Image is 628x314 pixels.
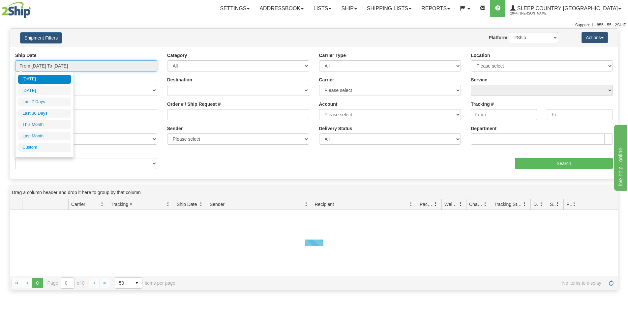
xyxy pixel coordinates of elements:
[319,101,338,107] label: Account
[315,201,334,208] span: Recipient
[2,2,31,18] img: logo2044.jpg
[319,125,352,132] label: Delivery Status
[582,32,608,43] button: Actions
[32,278,43,288] span: Page 0
[319,76,334,83] label: Carrier
[301,198,312,210] a: Sender filter column settings
[119,280,128,286] span: 50
[566,201,572,208] span: Pickup Status
[18,132,71,141] li: Last Month
[405,198,417,210] a: Recipient filter column settings
[613,123,627,190] iframe: chat widget
[215,0,254,17] a: Settings
[18,86,71,95] li: [DATE]
[489,34,507,41] label: Platform
[471,125,496,132] label: Department
[111,201,132,208] span: Tracking #
[309,0,336,17] a: Lists
[5,4,61,12] div: live help - online
[47,277,85,289] span: Page of 0
[471,52,490,59] label: Location
[18,109,71,118] li: Last 30 Days
[163,198,174,210] a: Tracking # filter column settings
[471,76,487,83] label: Service
[254,0,309,17] a: Addressbook
[494,201,523,208] span: Tracking Status
[552,198,563,210] a: Shipment Issues filter column settings
[550,201,555,208] span: Shipment Issues
[18,75,71,84] li: [DATE]
[2,22,626,28] div: Support: 1 - 855 - 55 - 2SHIP
[469,201,483,208] span: Charge
[505,0,626,17] a: Sleep Country [GEOGRAPHIC_DATA] 2044 / [PERSON_NAME]
[606,278,616,288] a: Refresh
[15,52,37,59] label: Ship Date
[515,158,613,169] input: Search
[471,101,493,107] label: Tracking #
[115,277,142,289] span: Page sizes drop down
[510,10,560,17] span: 2044 / [PERSON_NAME]
[516,6,618,11] span: Sleep Country [GEOGRAPHIC_DATA]
[195,198,207,210] a: Ship Date filter column settings
[430,198,441,210] a: Packages filter column settings
[20,32,62,43] button: Shipment Filters
[18,143,71,152] li: Custom
[336,0,362,17] a: Ship
[547,109,613,120] input: To
[115,277,175,289] span: items per page
[167,52,187,59] label: Category
[420,201,434,208] span: Packages
[10,186,618,199] div: grid grouping header
[319,52,346,59] label: Carrier Type
[71,201,85,208] span: Carrier
[533,201,539,208] span: Delivery Status
[167,101,221,107] label: Order # / Ship Request #
[177,201,197,208] span: Ship Date
[210,201,224,208] span: Sender
[185,280,601,286] span: No items to display
[471,109,537,120] input: From
[480,198,491,210] a: Charge filter column settings
[97,198,108,210] a: Carrier filter column settings
[362,0,416,17] a: Shipping lists
[132,278,142,288] span: select
[444,201,458,208] span: Weight
[519,198,530,210] a: Tracking Status filter column settings
[18,120,71,129] li: This Month
[18,98,71,106] li: Last 7 Days
[167,76,192,83] label: Destination
[536,198,547,210] a: Delivery Status filter column settings
[569,198,580,210] a: Pickup Status filter column settings
[416,0,455,17] a: Reports
[455,198,466,210] a: Weight filter column settings
[167,125,183,132] label: Sender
